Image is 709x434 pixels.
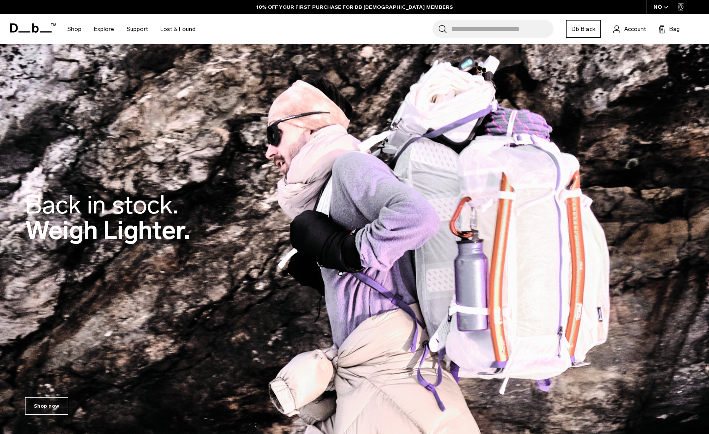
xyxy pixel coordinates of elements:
[127,14,148,44] a: Support
[624,25,646,33] span: Account
[613,24,646,34] a: Account
[25,192,190,243] h2: Weigh Lighter.
[61,14,202,44] nav: Main Navigation
[94,14,114,44] a: Explore
[669,25,680,33] span: Bag
[67,14,81,44] a: Shop
[160,14,196,44] a: Lost & Found
[566,20,601,38] a: Db Black
[658,24,680,34] button: Bag
[257,3,453,11] a: 10% OFF YOUR FIRST PURCHASE FOR DB [DEMOGRAPHIC_DATA] MEMBERS
[25,190,178,220] span: Back in stock.
[25,397,68,415] a: Shop now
